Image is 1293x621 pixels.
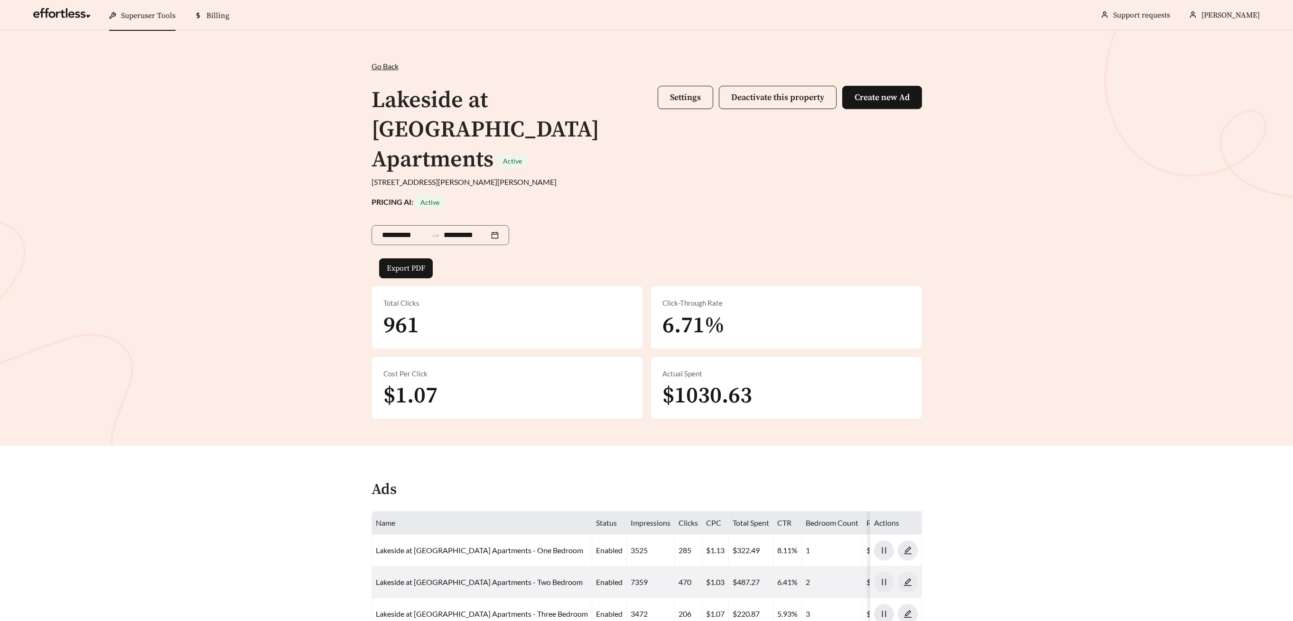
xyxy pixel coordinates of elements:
button: pause [874,540,894,560]
button: edit [898,572,918,592]
div: Total Clicks [383,298,631,309]
a: Support requests [1113,10,1170,20]
button: edit [898,540,918,560]
td: $1669 [863,566,948,598]
span: edit [898,610,917,618]
span: Billing [206,11,229,20]
button: Export PDF [379,258,433,278]
td: 470 [675,566,702,598]
span: Export PDF [387,263,425,274]
th: Total Spent [729,511,773,535]
td: 2 [802,566,863,598]
td: $487.27 [729,566,773,598]
strong: PRICING AI: [372,197,445,206]
span: Active [503,157,522,165]
span: edit [898,546,917,555]
h4: Ads [372,482,397,498]
span: edit [898,578,917,586]
span: CPC [706,518,721,527]
th: Impressions [627,511,675,535]
th: Actions [870,511,922,535]
a: edit [898,577,918,586]
span: [PERSON_NAME] [1201,10,1260,20]
span: Deactivate this property [731,92,824,103]
div: Cost Per Click [383,368,631,379]
span: $1.07 [383,382,437,410]
span: enabled [596,577,623,586]
th: Name [372,511,592,535]
button: Deactivate this property [719,86,837,109]
span: Settings [670,92,701,103]
th: Clicks [675,511,702,535]
a: edit [898,609,918,618]
th: PMS/Scraper Unit Price [863,511,948,535]
td: 3525 [627,535,675,566]
span: pause [874,610,893,618]
td: $1293 [863,535,948,566]
td: 7359 [627,566,675,598]
span: enabled [596,546,623,555]
span: swap-right [431,231,440,239]
th: Bedroom Count [802,511,863,535]
a: Lakeside at [GEOGRAPHIC_DATA] Apartments - Three Bedroom [376,609,588,618]
span: 961 [383,311,419,340]
span: CTR [777,518,791,527]
button: pause [874,572,894,592]
span: to [431,231,440,239]
a: edit [898,546,918,555]
td: $1.13 [702,535,729,566]
button: Create new Ad [842,86,922,109]
td: 285 [675,535,702,566]
td: 8.11% [773,535,802,566]
div: Click-Through Rate [662,298,910,309]
div: Actual Spent [662,368,910,379]
span: pause [874,578,893,586]
span: Active [420,198,439,206]
a: Lakeside at [GEOGRAPHIC_DATA] Apartments - Two Bedroom [376,577,583,586]
a: Lakeside at [GEOGRAPHIC_DATA] Apartments - One Bedroom [376,546,583,555]
td: 1 [802,535,863,566]
span: 6.71% [662,311,725,340]
h1: Lakeside at [GEOGRAPHIC_DATA] Apartments [372,86,599,174]
td: $322.49 [729,535,773,566]
div: [STREET_ADDRESS][PERSON_NAME][PERSON_NAME] [372,176,922,188]
span: enabled [596,609,623,618]
span: $1030.63 [662,382,752,410]
td: $1.03 [702,566,729,598]
span: pause [874,546,893,555]
span: Superuser Tools [121,11,176,20]
button: Settings [658,86,713,109]
th: Status [592,511,627,535]
span: Create new Ad [855,92,910,103]
td: 6.41% [773,566,802,598]
span: Go Back [372,62,399,71]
